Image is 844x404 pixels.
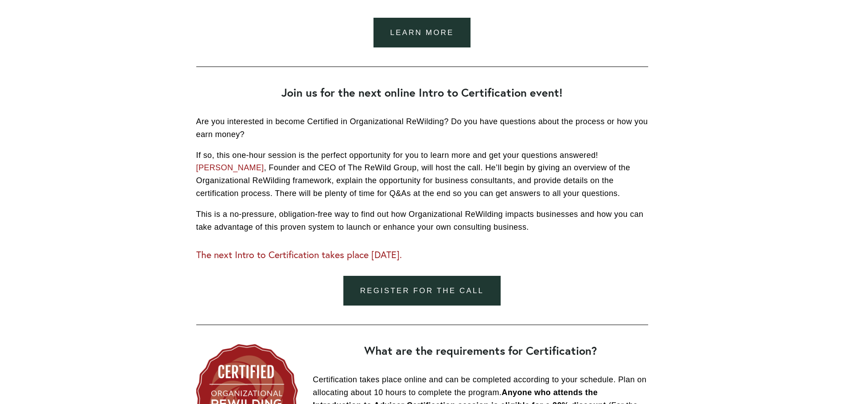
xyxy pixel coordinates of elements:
p: Get ready! [19,22,114,31]
strong: Join us for the next online Intro to Certification event! [281,85,563,100]
a: Learn more [373,18,471,47]
a: Register for the call [343,276,501,306]
strong: What are the requirements for Certification? [364,343,597,358]
h3: The next Intro to Certification takes place [DATE]. [196,249,648,261]
a: [PERSON_NAME] [196,163,264,172]
img: Rough Water SEO [7,43,126,150]
img: SEOSpace [62,7,71,15]
p: Plugin is loading... [19,31,114,40]
p: If so, this one-hour session is the perfect opportunity for you to learn more and get your questi... [196,149,648,200]
a: Need help? [13,52,29,67]
p: This is a no-pressure, obligation-free way to find out how Organizational ReWilding impacts busin... [196,208,648,234]
p: Are you interested in become Certified in Organizational ReWilding? Do you have questions about t... [196,115,648,141]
